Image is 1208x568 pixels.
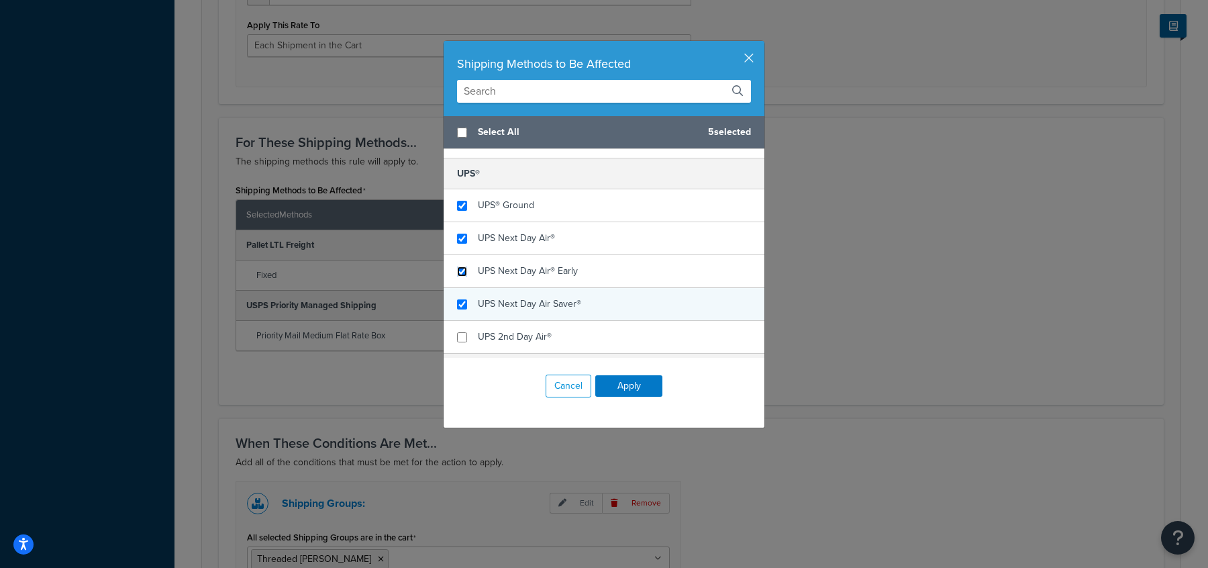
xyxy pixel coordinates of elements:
h5: UPS® [444,158,764,189]
span: Select All [478,123,697,142]
button: Cancel [546,375,591,397]
input: Search [457,80,751,103]
span: UPS Next Day Air® Early [478,264,578,278]
span: UPS 2nd Day Air® [478,330,552,344]
span: UPS Next Day Air Saver® [478,297,581,311]
span: UPS Next Day Air® [478,231,555,245]
div: Shipping Methods to Be Affected [457,54,751,73]
div: 5 selected [444,116,764,149]
h5: USPS Flat Rate International [444,353,764,385]
button: Apply [595,375,662,397]
span: UPS® Ground [478,198,534,212]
